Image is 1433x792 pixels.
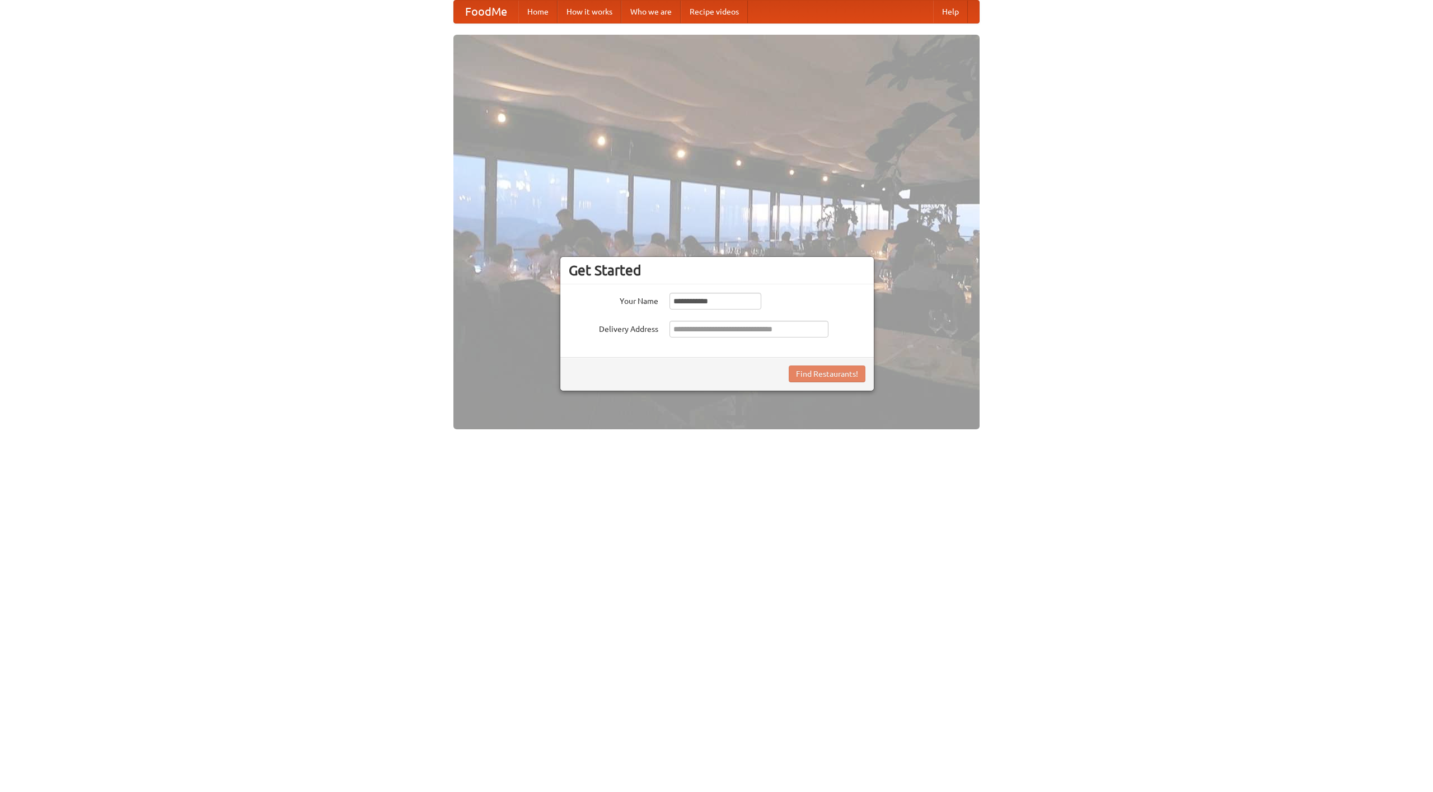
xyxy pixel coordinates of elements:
a: Help [933,1,968,23]
a: Who we are [621,1,681,23]
a: Home [518,1,558,23]
button: Find Restaurants! [789,365,865,382]
a: How it works [558,1,621,23]
label: Delivery Address [569,321,658,335]
label: Your Name [569,293,658,307]
a: Recipe videos [681,1,748,23]
h3: Get Started [569,262,865,279]
a: FoodMe [454,1,518,23]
